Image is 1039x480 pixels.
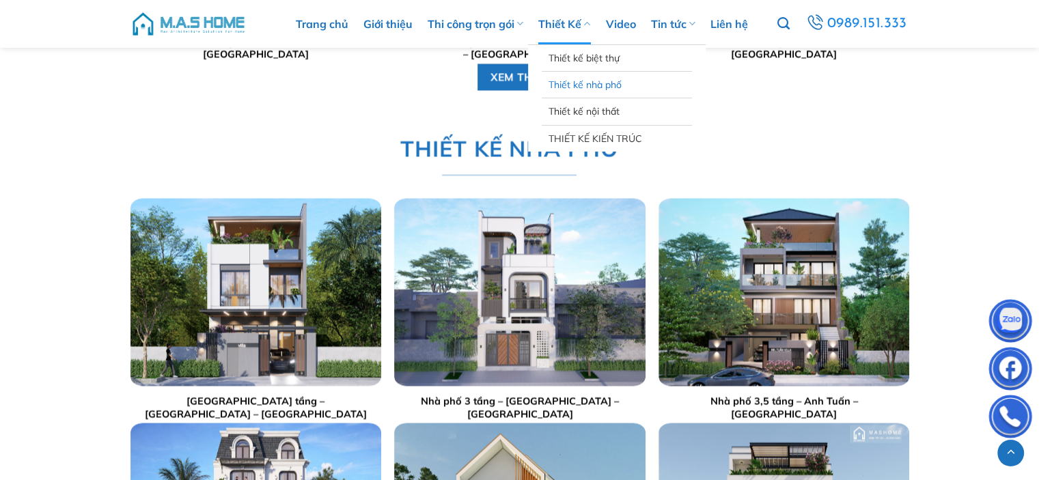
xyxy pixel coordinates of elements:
a: Video [606,3,636,44]
a: Giới thiệu [363,3,413,44]
img: Phone [990,398,1031,439]
a: 0989.151.333 [803,12,911,37]
img: Trang chủ 81 [394,198,645,386]
img: Trang chủ 80 [130,198,380,386]
a: Biệt thự 2,5 tầng – [GEOGRAPHIC_DATA] – [GEOGRAPHIC_DATA] [137,36,374,61]
span: 0989.151.333 [826,12,909,36]
img: Trang chủ 82 [659,198,909,386]
a: Biệt thự 2 tầng mái Nhật – [GEOGRAPHIC_DATA] – [GEOGRAPHIC_DATA] [401,36,638,61]
img: Zalo [990,302,1031,343]
a: Trang chủ [296,3,348,44]
a: THIẾT KẾ KIẾN TRÚC [549,126,685,152]
a: Nhà mái Nhật 2 tầng – [PERSON_NAME] – [GEOGRAPHIC_DATA] [665,36,902,61]
img: Facebook [990,350,1031,391]
a: XEM THÊM [477,63,562,90]
a: Nhà phố 3,5 tầng – Anh Tuấn – [GEOGRAPHIC_DATA] [665,395,902,420]
a: [GEOGRAPHIC_DATA] tầng – [GEOGRAPHIC_DATA] – [GEOGRAPHIC_DATA] [137,395,374,420]
a: Liên hệ [710,3,748,44]
a: Tìm kiếm [777,10,789,38]
a: Thi công trọn gói [428,3,523,44]
a: Thiết kế nhà phố [549,72,685,98]
span: THIẾT KẾ NHÀ PHỐ [400,131,618,166]
a: Thiết kế nội thất [549,98,685,124]
a: Lên đầu trang [997,440,1024,466]
img: M.A.S HOME – Tổng Thầu Thiết Kế Và Xây Nhà Trọn Gói [130,3,247,44]
a: Thiết kế biệt thự [549,45,685,71]
a: Thiết Kế [538,3,590,44]
a: Tin tức [651,3,695,44]
span: XEM THÊM [490,68,549,85]
a: Nhà phố 3 tầng – [GEOGRAPHIC_DATA] – [GEOGRAPHIC_DATA] [401,395,638,420]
